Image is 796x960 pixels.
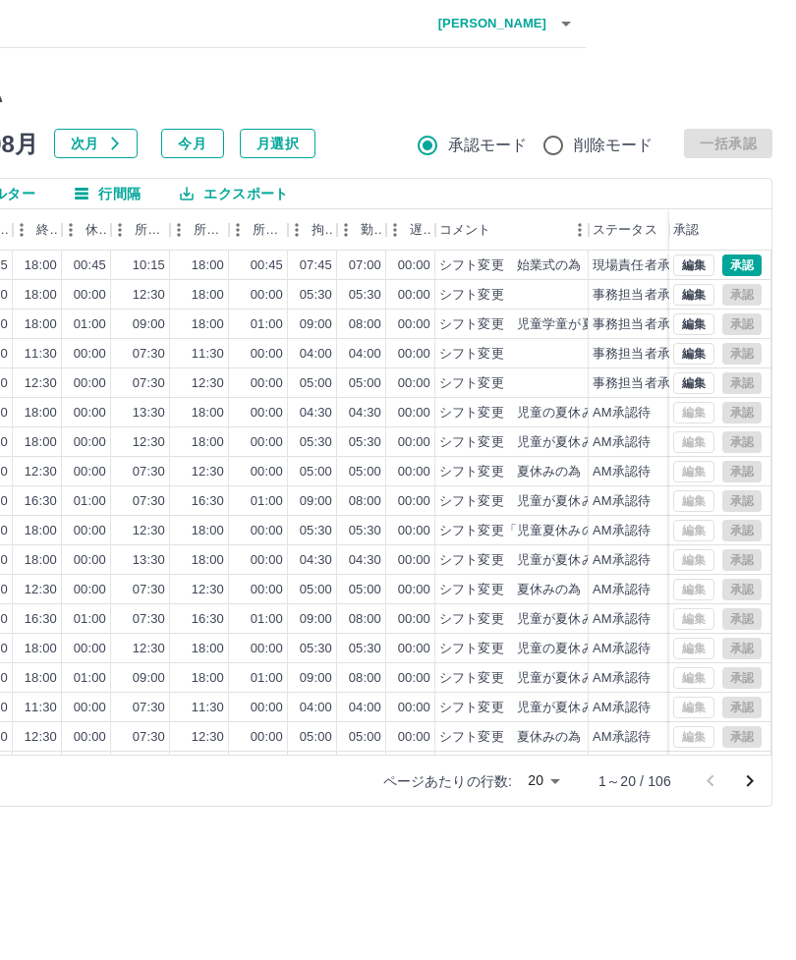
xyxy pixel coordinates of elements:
[251,492,283,511] div: 01:00
[398,256,430,275] div: 00:00
[435,209,589,251] div: コメント
[300,374,332,393] div: 05:00
[439,522,620,540] div: シフト変更「児童夏休みの為」
[25,286,57,305] div: 18:00
[439,345,504,364] div: シフト変更
[349,256,381,275] div: 07:00
[74,492,106,511] div: 01:00
[192,551,224,570] div: 18:00
[74,640,106,658] div: 00:00
[133,610,165,629] div: 07:30
[439,256,582,275] div: シフト変更 始業式の為
[25,345,57,364] div: 11:30
[593,699,651,717] div: AM承認待
[133,374,165,393] div: 07:30
[598,771,671,791] p: 1～20 / 106
[25,699,57,717] div: 11:30
[25,551,57,570] div: 18:00
[520,766,567,795] div: 20
[133,433,165,452] div: 12:30
[300,286,332,305] div: 05:30
[251,581,283,599] div: 00:00
[192,640,224,658] div: 18:00
[164,179,304,208] button: エクスポート
[398,551,430,570] div: 00:00
[439,551,620,570] div: シフト変更 児童が夏休みの為
[398,315,430,334] div: 00:00
[349,581,381,599] div: 05:00
[673,343,714,365] button: 編集
[74,374,106,393] div: 00:00
[439,315,620,334] div: シフト変更 児童学童が夏休み
[192,463,224,481] div: 12:30
[133,581,165,599] div: 07:30
[439,581,582,599] div: シフト変更 夏休みの為
[349,345,381,364] div: 04:00
[133,256,165,275] div: 10:15
[398,610,430,629] div: 00:00
[25,315,57,334] div: 18:00
[251,728,283,747] div: 00:00
[300,640,332,658] div: 05:30
[192,404,224,423] div: 18:00
[133,551,165,570] div: 13:30
[673,254,714,276] button: 編集
[349,404,381,423] div: 04:30
[593,209,657,251] div: ステータス
[192,315,224,334] div: 18:00
[386,209,435,251] div: 遅刻等
[593,374,696,393] div: 事務担当者承認待
[349,463,381,481] div: 05:00
[133,286,165,305] div: 12:30
[673,372,714,394] button: 編集
[192,699,224,717] div: 11:30
[25,669,57,688] div: 18:00
[398,699,430,717] div: 00:00
[398,522,430,540] div: 00:00
[593,256,696,275] div: 現場責任者承認待
[398,669,430,688] div: 00:00
[251,256,283,275] div: 00:45
[251,315,283,334] div: 01:00
[300,315,332,334] div: 09:00
[300,610,332,629] div: 09:00
[192,286,224,305] div: 18:00
[349,728,381,747] div: 05:00
[673,284,714,306] button: 編集
[25,522,57,540] div: 18:00
[25,463,57,481] div: 12:30
[253,209,284,251] div: 所定休憩
[383,771,512,791] p: ページあたりの行数:
[593,463,651,481] div: AM承認待
[593,551,651,570] div: AM承認待
[593,345,696,364] div: 事務担当者承認待
[251,669,283,688] div: 01:00
[251,522,283,540] div: 00:00
[133,492,165,511] div: 07:30
[349,315,381,334] div: 08:00
[194,209,225,251] div: 所定終業
[439,404,620,423] div: シフト変更 児童の夏休みの為
[251,345,283,364] div: 00:00
[300,404,332,423] div: 04:30
[229,209,288,251] div: 所定休憩
[13,209,62,251] div: 終業
[349,374,381,393] div: 05:00
[74,463,106,481] div: 00:00
[25,404,57,423] div: 18:00
[349,610,381,629] div: 08:00
[133,669,165,688] div: 09:00
[251,551,283,570] div: 00:00
[25,728,57,747] div: 12:30
[589,209,707,251] div: ステータス
[300,463,332,481] div: 05:00
[85,209,107,251] div: 休憩
[574,134,654,157] span: 削除モード
[135,209,166,251] div: 所定開始
[54,129,138,158] button: 次月
[398,345,430,364] div: 00:00
[398,640,430,658] div: 00:00
[593,492,651,511] div: AM承認待
[730,762,769,801] button: 次のページへ
[25,492,57,511] div: 16:30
